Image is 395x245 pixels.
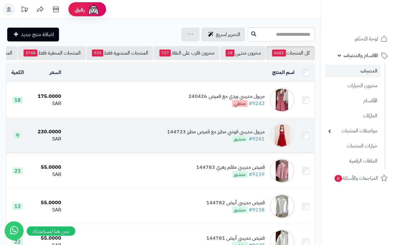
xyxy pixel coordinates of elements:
[197,164,265,171] div: قميص مدرسي مقلم زهري 144783
[272,50,286,56] span: 4683
[325,139,381,153] a: خيارات المنتجات
[249,206,265,214] a: #9238
[154,46,219,60] a: مخزون قارب على النفاذ727
[270,123,295,148] img: مريول مدرسي فوشي مطرز مع قميص مطرز 144723
[334,174,378,183] span: المراجعات والأسئلة
[273,69,295,76] a: اسم المنتج
[226,50,235,56] span: 18
[160,50,171,56] span: 727
[18,46,86,60] a: المنتجات المخفية فقط3748
[31,136,62,143] div: SAR
[87,3,100,16] img: ai-face.png
[267,46,315,60] a: كل المنتجات4683
[355,35,378,43] span: لوحة التحكم
[249,171,265,178] a: #9239
[335,175,342,182] span: 8
[249,100,265,107] a: #9242
[167,128,265,136] div: مريول مدرسي فوشي مطرز مع قميص مطرز 144723
[325,154,381,168] a: الملفات الرقمية
[92,50,103,56] span: 935
[216,31,240,38] span: التحرير لسريع
[207,199,265,206] div: قميص مدرسي أبيض 144782
[232,171,248,178] span: منشور
[220,46,266,60] a: مخزون منتهي18
[189,93,265,100] div: مريول مدرسي وردي مع قميص 240426
[325,124,381,138] a: مواصفات المنتجات
[202,28,245,41] a: التحرير لسريع
[270,194,295,219] img: قميص مدرسي أبيض 144782
[21,31,54,38] span: اضافة منتج جديد
[31,206,62,214] div: SAR
[13,97,23,104] span: 18
[11,69,24,76] a: الكمية
[24,50,37,56] span: 3748
[325,171,391,186] a: المراجعات والأسئلة8
[14,132,21,139] span: 9
[270,88,295,113] img: مريول مدرسي وردي مع قميص 240426
[7,28,59,41] a: اضافة منتج جديد
[17,3,32,17] a: تحديثات المنصة
[31,235,62,242] div: 55.0000
[232,136,248,142] span: منشور
[207,235,265,242] div: قميص مدرسي أبيض 144781
[325,31,391,46] a: لوحة التحكم
[325,109,381,123] a: الماركات
[31,93,62,100] div: 175.0000
[325,94,381,108] a: الأقسام
[249,135,265,143] a: #9241
[86,46,153,60] a: المنتجات المنشورة فقط935
[13,203,23,210] span: 13
[31,164,62,171] div: 55.0000
[75,6,85,13] span: رفيق
[31,100,62,107] div: SAR
[31,128,62,136] div: 230.0000
[232,100,248,107] span: مخفي
[31,199,62,206] div: 55.0000
[325,65,381,77] a: المنتجات
[325,79,381,93] a: مخزون الخيارات
[232,206,248,213] span: منشور
[50,69,61,76] a: السعر
[13,168,23,174] span: 23
[270,158,295,184] img: قميص مدرسي مقلم زهري 144783
[344,51,378,60] span: الأقسام والمنتجات
[31,171,62,178] div: SAR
